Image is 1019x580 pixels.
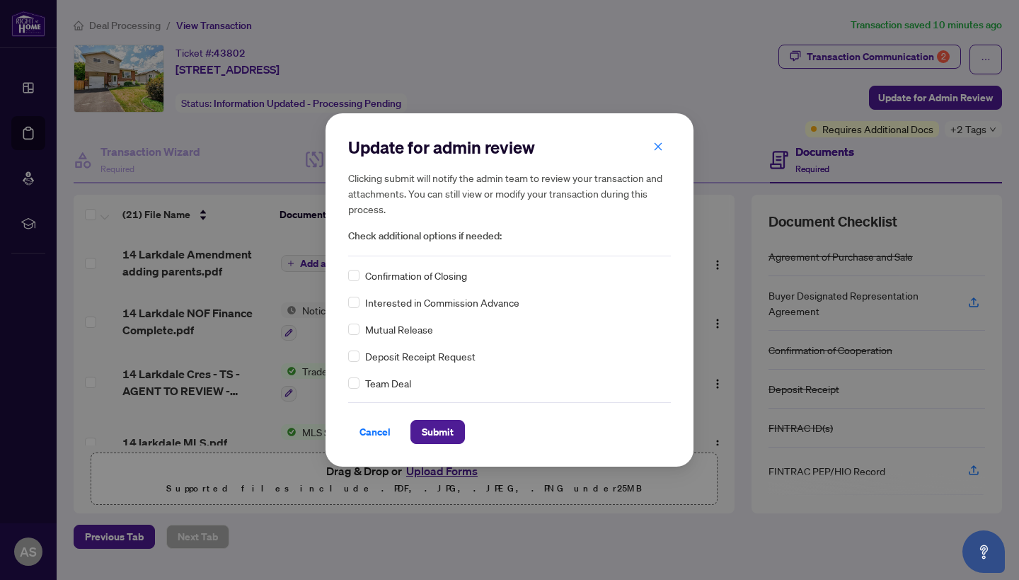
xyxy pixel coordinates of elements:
[365,295,519,310] span: Interested in Commission Advance
[348,420,402,444] button: Cancel
[653,142,663,152] span: close
[365,268,467,283] span: Confirmation of Closing
[422,421,454,443] span: Submit
[348,170,671,217] h5: Clicking submit will notify the admin team to review your transaction and attachments. You can st...
[365,348,476,364] span: Deposit Receipt Request
[365,322,433,337] span: Mutual Release
[365,375,411,391] span: Team Deal
[962,530,1005,573] button: Open asap
[348,136,671,159] h2: Update for admin review
[410,420,465,444] button: Submit
[348,228,671,244] span: Check additional options if needed:
[359,421,391,443] span: Cancel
